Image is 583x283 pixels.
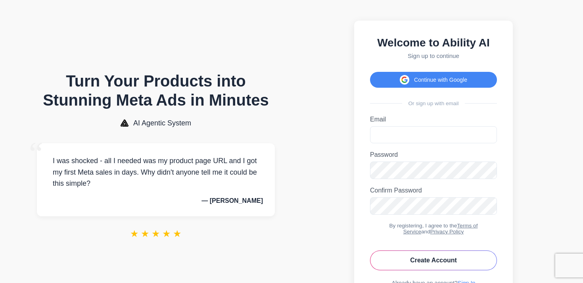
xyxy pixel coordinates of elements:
[370,223,497,235] div: By registering, I agree to the and
[370,37,497,49] h2: Welcome to Ability AI
[162,228,171,239] span: ★
[370,72,497,88] button: Continue with Google
[152,228,160,239] span: ★
[173,228,182,239] span: ★
[29,135,43,171] span: “
[370,52,497,59] p: Sign up to continue
[370,250,497,270] button: Create Account
[133,119,191,127] span: AI Agentic System
[121,119,128,127] img: AI Agentic System Logo
[37,71,275,110] h1: Turn Your Products into Stunning Meta Ads in Minutes
[49,155,263,189] p: I was shocked - all I needed was my product page URL and I got my first Meta sales in days. Why d...
[370,100,497,106] div: Or sign up with email
[370,116,497,123] label: Email
[141,228,150,239] span: ★
[49,197,263,204] p: — [PERSON_NAME]
[403,223,478,235] a: Terms of Service
[370,151,497,158] label: Password
[370,187,497,194] label: Confirm Password
[430,229,464,235] a: Privacy Policy
[130,228,139,239] span: ★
